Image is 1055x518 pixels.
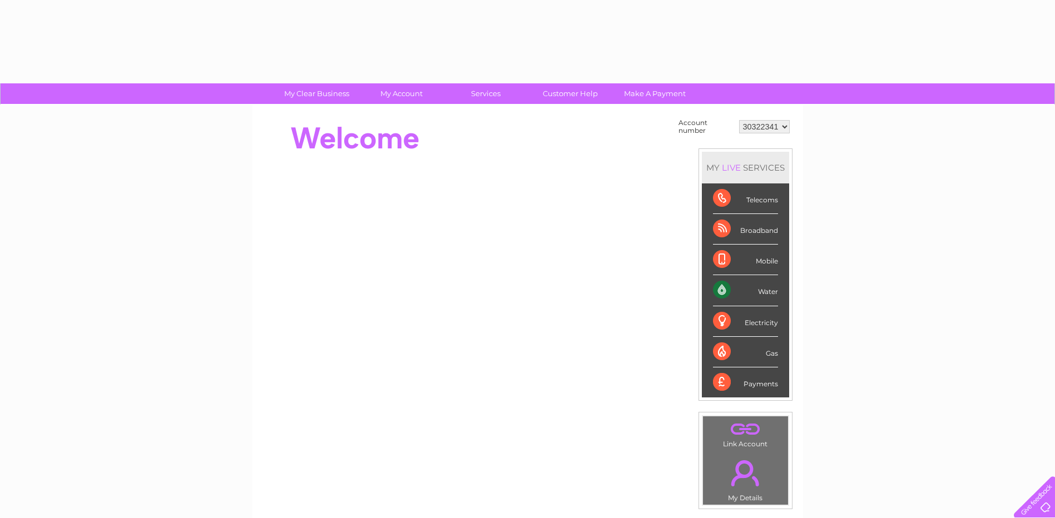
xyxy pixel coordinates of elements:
[706,419,785,439] a: .
[271,83,363,104] a: My Clear Business
[524,83,616,104] a: Customer Help
[713,275,778,306] div: Water
[713,306,778,337] div: Electricity
[609,83,701,104] a: Make A Payment
[713,245,778,275] div: Mobile
[713,367,778,397] div: Payments
[702,416,789,451] td: Link Account
[720,162,743,173] div: LIVE
[702,152,789,183] div: MY SERVICES
[440,83,532,104] a: Services
[355,83,447,104] a: My Account
[702,451,789,505] td: My Details
[713,337,778,367] div: Gas
[676,116,736,137] td: Account number
[706,454,785,492] a: .
[713,214,778,245] div: Broadband
[713,183,778,214] div: Telecoms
